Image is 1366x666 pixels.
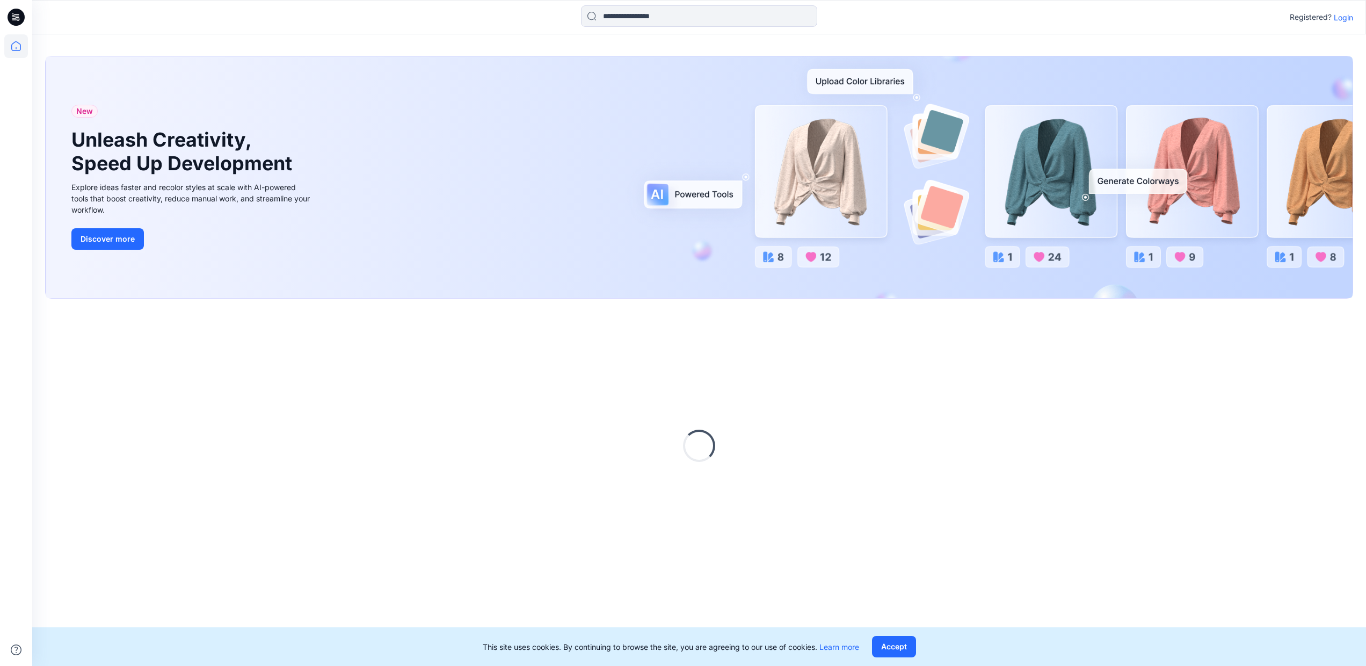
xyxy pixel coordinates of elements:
[71,228,313,250] a: Discover more
[483,641,859,653] p: This site uses cookies. By continuing to browse the site, you are agreeing to our use of cookies.
[71,228,144,250] button: Discover more
[71,128,297,175] h1: Unleash Creativity, Speed Up Development
[1290,11,1332,24] p: Registered?
[71,182,313,215] div: Explore ideas faster and recolor styles at scale with AI-powered tools that boost creativity, red...
[76,105,93,118] span: New
[872,636,916,657] button: Accept
[1334,12,1353,23] p: Login
[819,642,859,651] a: Learn more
